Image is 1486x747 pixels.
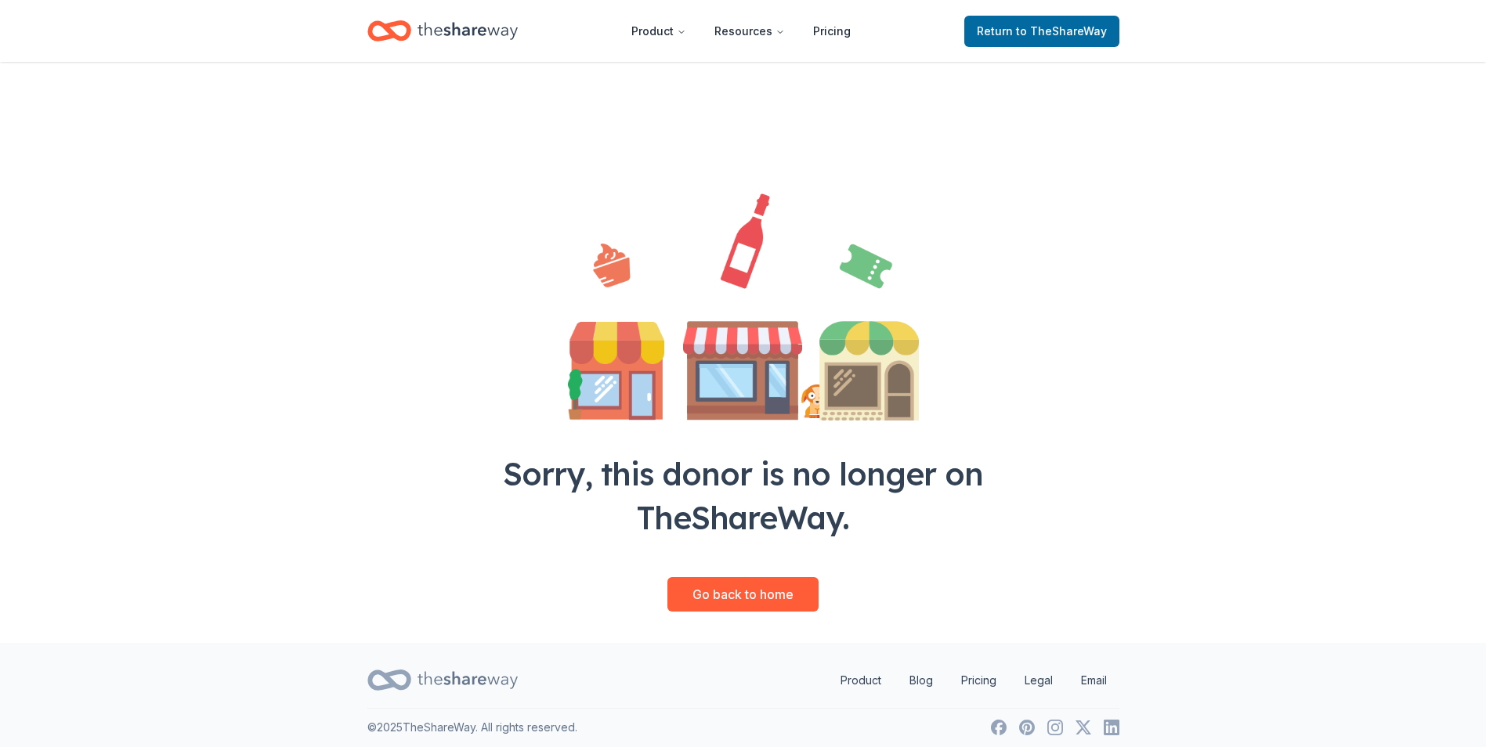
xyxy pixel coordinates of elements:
a: Returnto TheShareWay [964,16,1119,47]
img: Illustration for landing page [568,193,919,420]
button: Resources [702,16,797,47]
a: Pricing [801,16,863,47]
span: to TheShareWay [1016,24,1107,38]
nav: Main [619,13,863,49]
a: Pricing [949,665,1009,696]
p: © 2025 TheShareWay. All rights reserved. [367,718,577,737]
a: Blog [897,665,945,696]
nav: quick links [828,665,1119,696]
a: Legal [1012,665,1065,696]
button: Product [619,16,699,47]
div: Sorry, this donor is no longer on TheShareWay. [468,452,1019,539]
a: Email [1068,665,1119,696]
a: Go back to home [667,577,819,612]
span: Return [977,22,1107,41]
a: Home [367,13,518,49]
a: Product [828,665,894,696]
